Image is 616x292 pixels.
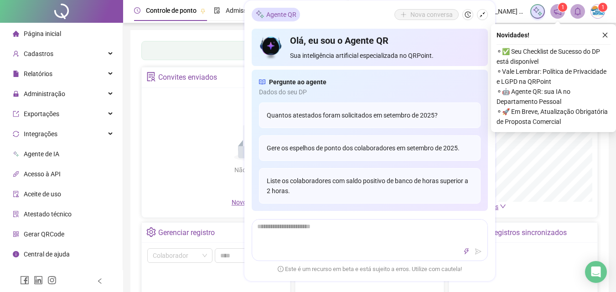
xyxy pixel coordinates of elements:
span: ⚬ Vale Lembrar: Política de Privacidade e LGPD na QRPoint [497,67,611,87]
h4: Olá, eu sou o Agente QR [290,34,480,47]
span: Admissão digital [226,7,273,14]
span: down [500,203,506,210]
img: sparkle-icon.fc2bf0ac1784a2077858766a79e2daf3.svg [255,10,264,19]
div: Últimos registros sincronizados [466,225,567,241]
span: linkedin [34,276,43,285]
span: solution [146,72,156,82]
span: ⚬ 🚀 Em Breve, Atualização Obrigatória de Proposta Comercial [497,107,611,127]
span: Gerar QRCode [24,231,64,238]
span: ⚬ ✅ Seu Checklist de Sucesso do DP está disponível [497,46,611,67]
span: api [13,171,19,177]
span: 1 [601,4,605,10]
div: Convites enviados [158,70,217,85]
span: Central de ajuda [24,251,70,258]
div: Gere os espelhos de ponto dos colaboradores em setembro de 2025. [259,135,481,161]
div: Quantos atestados foram solicitados em setembro de 2025? [259,102,481,128]
span: Atestado técnico [24,210,72,218]
span: instagram [47,276,57,285]
div: Open Intercom Messenger [585,261,607,283]
span: Acesso à API [24,170,61,178]
span: clock-circle [134,7,140,14]
span: read [259,77,265,87]
span: home [13,31,19,37]
span: Controle de ponto [146,7,197,14]
span: file-done [214,7,220,14]
span: setting [146,227,156,237]
span: Dados do seu DP [259,87,481,97]
span: export [13,111,19,117]
span: user-add [13,51,19,57]
span: notification [554,7,562,15]
span: Sua inteligência artificial especializada no QRPoint. [290,51,480,61]
span: bell [574,7,582,15]
span: lock [13,91,19,97]
sup: 1 [558,3,567,12]
span: Aceite de uso [24,190,61,198]
span: facebook [20,276,29,285]
span: file [13,71,19,77]
span: Página inicial [24,30,61,37]
span: Este é um recurso em beta e está sujeito a erros. Utilize com cautela! [278,265,462,274]
span: 1 [561,4,564,10]
div: Gerenciar registro [158,225,215,241]
span: Relatórios [24,70,52,77]
span: shrink [479,11,486,18]
span: qrcode [13,231,19,237]
span: Novidades ! [497,30,529,40]
span: Cadastros [24,50,53,57]
div: Liste os colaboradores com saldo positivo de banco de horas superior a 2 horas. [259,168,481,204]
span: Exportações [24,110,59,118]
sup: Atualize o seu contato no menu Meus Dados [598,3,607,12]
span: Integrações [24,130,57,138]
span: pushpin [200,8,206,14]
span: Pergunte ao agente [269,77,326,87]
span: thunderbolt [463,248,470,255]
img: icon [259,34,283,61]
button: thunderbolt [461,246,472,257]
span: sync [13,131,19,137]
span: exclamation-circle [278,266,284,272]
span: [PERSON_NAME] - ÁGUAS DO SERTÃO [469,6,525,16]
img: sparkle-icon.fc2bf0ac1784a2077858766a79e2daf3.svg [533,6,543,16]
span: solution [13,211,19,217]
span: Novo convite [232,199,277,206]
span: Administração [24,90,65,97]
div: Agente QR [252,8,300,21]
span: history [465,11,471,18]
button: send [473,246,484,257]
span: audit [13,191,19,197]
div: Não há dados [212,165,296,175]
span: info-circle [13,251,19,257]
span: Agente de IA [24,150,59,158]
button: Nova conversa [394,9,459,20]
img: 5801 [591,5,605,18]
span: left [97,278,103,284]
span: close [602,32,608,38]
span: ⚬ 🤖 Agente QR: sua IA no Departamento Pessoal [497,87,611,107]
